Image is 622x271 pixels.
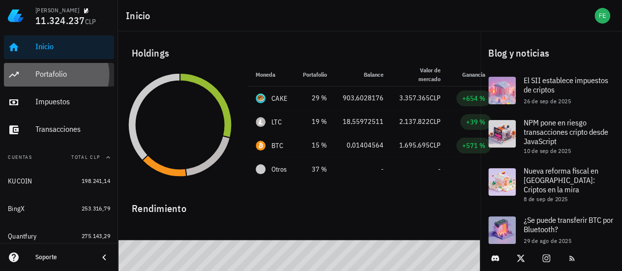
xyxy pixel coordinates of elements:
[35,124,110,134] div: Transacciones
[594,8,610,24] div: avatar
[303,117,327,127] div: 19 %
[295,63,335,87] th: Portafolio
[335,63,391,87] th: Balance
[381,165,384,174] span: -
[82,205,110,212] span: 253.316,79
[35,253,90,261] div: Soporte
[4,169,114,193] a: KUCOIN 198.241,14
[82,232,110,240] span: 275.143,29
[430,93,441,102] span: CLP
[85,17,96,26] span: CLP
[430,141,441,150] span: CLP
[8,232,36,241] div: Quantfury
[524,166,598,194] span: Nueva reforma fiscal en [GEOGRAPHIC_DATA]: Criptos en la mira
[462,93,485,103] div: +654 %
[35,97,110,106] div: Impuestos
[271,164,287,175] span: Otros
[343,93,384,103] div: 903,6028176
[462,141,485,151] div: +571 %
[524,147,571,154] span: 10 de sep de 2025
[399,93,430,102] span: 3.357.365
[126,8,154,24] h1: Inicio
[35,14,85,27] span: 11.324.237
[124,193,474,216] div: Rendimiento
[35,42,110,51] div: Inicio
[391,63,448,87] th: Valor de mercado
[4,90,114,114] a: Impuestos
[524,237,571,244] span: 29 de ago de 2025
[71,154,100,160] span: Total CLP
[8,177,32,185] div: KUCOIN
[524,195,567,203] span: 8 de sep de 2025
[35,69,110,79] div: Portafolio
[524,118,608,146] span: NPM pone en riesgo transacciones cripto desde JavaScript
[524,97,571,105] span: 26 de sep de 2025
[256,117,266,127] div: LTC-icon
[124,37,474,69] div: Holdings
[8,205,25,213] div: BingX
[466,117,485,127] div: +39 %
[480,37,622,69] div: Blog y noticias
[35,6,79,14] div: [PERSON_NAME]
[4,224,114,248] a: Quantfury 275.143,29
[462,71,491,78] span: Ganancia
[4,146,114,169] button: CuentasTotal CLP
[256,141,266,151] div: BTC-icon
[480,112,622,160] a: NPM pone en riesgo transacciones cripto desde JavaScript 10 de sep de 2025
[4,35,114,59] a: Inicio
[256,93,266,103] div: CAKE-icon
[303,93,327,103] div: 29 %
[82,177,110,184] span: 198.241,14
[480,209,622,252] a: ¿Se puede transferir BTC por Bluetooth? 29 de ago de 2025
[399,117,430,126] span: 2.137.822
[271,93,287,103] div: CAKE
[4,63,114,87] a: Portafolio
[430,117,441,126] span: CLP
[480,69,622,112] a: El SII establece impuestos de criptos 26 de sep de 2025
[524,75,608,94] span: El SII establece impuestos de criptos
[303,140,327,151] div: 15 %
[343,140,384,151] div: 0,01404564
[480,160,622,209] a: Nueva reforma fiscal en [GEOGRAPHIC_DATA]: Criptos en la mira 8 de sep de 2025
[4,118,114,142] a: Transacciones
[271,141,283,151] div: BTC
[343,117,384,127] div: 18,55972511
[8,8,24,24] img: LedgiFi
[399,141,430,150] span: 1.695.695
[524,215,613,234] span: ¿Se puede transferir BTC por Bluetooth?
[271,117,282,127] div: LTC
[4,197,114,220] a: BingX 253.316,79
[438,165,441,174] span: -
[248,63,295,87] th: Moneda
[303,164,327,175] div: 37 %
